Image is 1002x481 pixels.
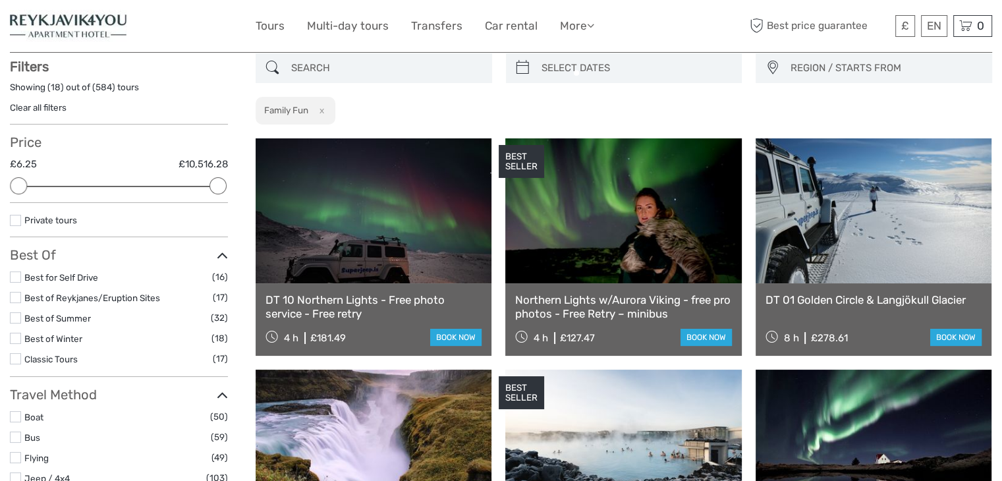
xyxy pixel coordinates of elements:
div: £181.49 [310,332,346,344]
a: Private tours [24,215,77,225]
a: Boat [24,412,43,422]
a: Northern Lights w/Aurora Viking - free pro photos - Free Retry – minibus [515,293,731,320]
a: Flying [24,453,49,463]
div: Showing ( ) out of ( ) tours [10,81,228,101]
a: Best of Winter [24,333,82,344]
input: SEARCH [286,57,486,80]
a: Best of Summer [24,313,91,324]
a: book now [681,329,732,346]
div: BEST SELLER [499,376,544,409]
a: Best for Self Drive [24,272,98,283]
a: Multi-day tours [307,16,389,36]
span: 8 h [783,332,798,344]
div: BEST SELLER [499,145,544,178]
div: EN [921,15,947,37]
span: (17) [213,290,228,305]
a: Tours [256,16,285,36]
h3: Travel Method [10,387,228,403]
span: (50) [210,409,228,424]
span: (17) [213,351,228,366]
span: Best price guarantee [746,15,892,37]
span: 4 h [534,332,548,344]
span: £ [901,19,909,32]
h2: Family Fun [264,105,308,115]
h3: Price [10,134,228,150]
a: More [560,16,594,36]
label: £10,516.28 [179,157,228,171]
a: Car rental [485,16,538,36]
button: REGION / STARTS FROM [785,57,986,79]
strong: Filters [10,59,49,74]
a: DT 10 Northern Lights - Free photo service - Free retry [265,293,482,320]
input: SELECT DATES [536,57,736,80]
span: (49) [211,450,228,465]
button: Open LiveChat chat widget [152,20,167,36]
span: (32) [211,310,228,325]
button: x [310,103,328,117]
a: Transfers [411,16,462,36]
a: DT 01 Golden Circle & Langjökull Glacier [765,293,982,306]
span: (59) [211,430,228,445]
a: book now [930,329,982,346]
p: We're away right now. Please check back later! [18,23,149,34]
h3: Best Of [10,247,228,263]
div: £278.61 [810,332,847,344]
a: Best of Reykjanes/Eruption Sites [24,293,160,303]
div: £127.47 [560,332,595,344]
label: 584 [96,81,112,94]
span: 4 h [284,332,298,344]
label: 18 [51,81,61,94]
label: £6.25 [10,157,37,171]
img: 6-361f32cd-14e7-48eb-9e68-625e5797bc9e_logo_small.jpg [10,10,126,42]
a: book now [430,329,482,346]
span: (16) [212,269,228,285]
a: Classic Tours [24,354,78,364]
span: (18) [211,331,228,346]
span: 0 [975,19,986,32]
a: Bus [24,432,40,443]
a: Clear all filters [10,102,67,113]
